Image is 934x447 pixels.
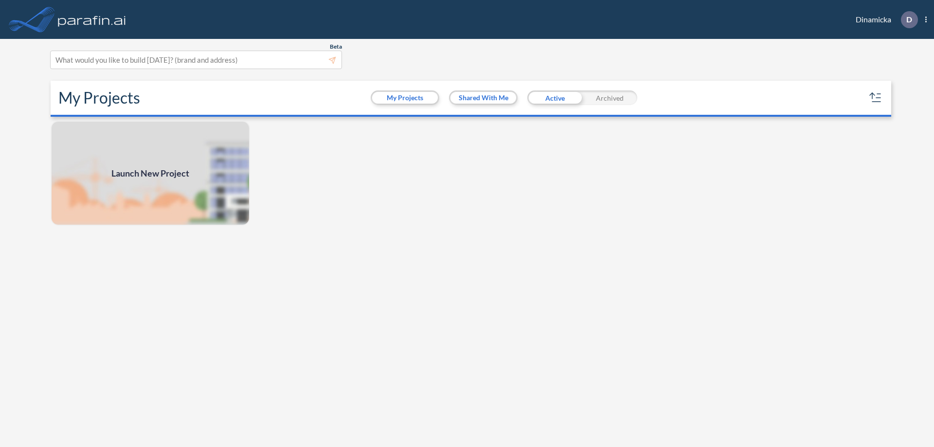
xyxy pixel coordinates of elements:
[372,92,438,104] button: My Projects
[56,10,128,29] img: logo
[582,90,637,105] div: Archived
[111,167,189,180] span: Launch New Project
[58,89,140,107] h2: My Projects
[868,90,883,106] button: sort
[51,121,250,226] img: add
[51,121,250,226] a: Launch New Project
[330,43,342,51] span: Beta
[450,92,516,104] button: Shared With Me
[527,90,582,105] div: Active
[841,11,927,28] div: Dinamicka
[906,15,912,24] p: D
